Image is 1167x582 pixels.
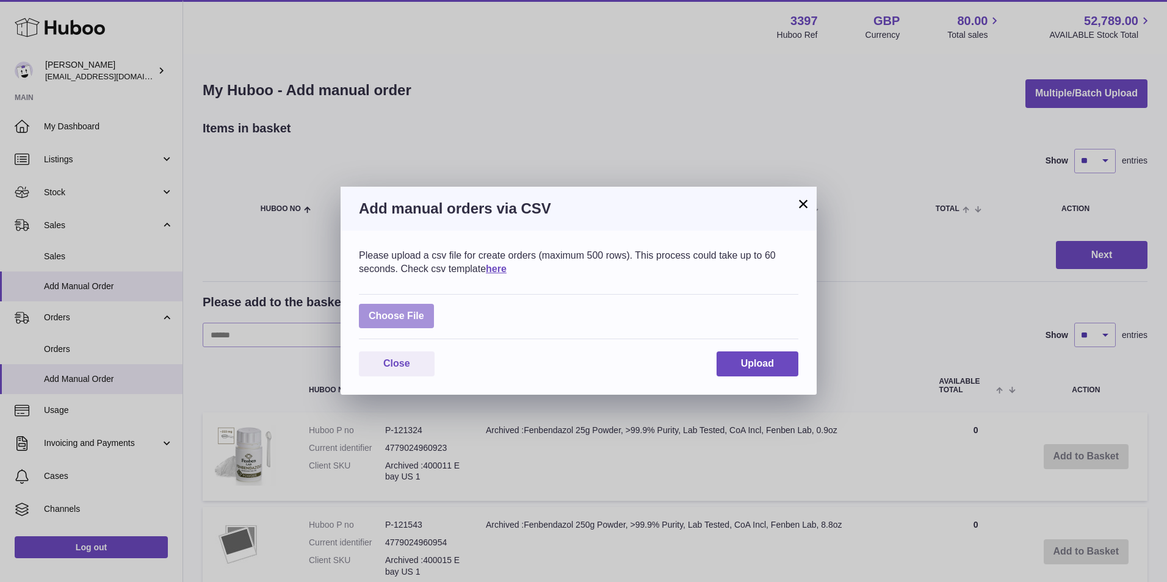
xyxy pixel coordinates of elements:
button: × [796,196,811,211]
a: here [486,264,507,274]
button: Close [359,351,435,376]
span: Upload [741,358,774,368]
span: Close [383,358,410,368]
button: Upload [717,351,798,376]
div: Please upload a csv file for create orders (maximum 500 rows). This process could take up to 60 s... [359,249,798,275]
span: Choose File [359,304,434,329]
h3: Add manual orders via CSV [359,199,798,218]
